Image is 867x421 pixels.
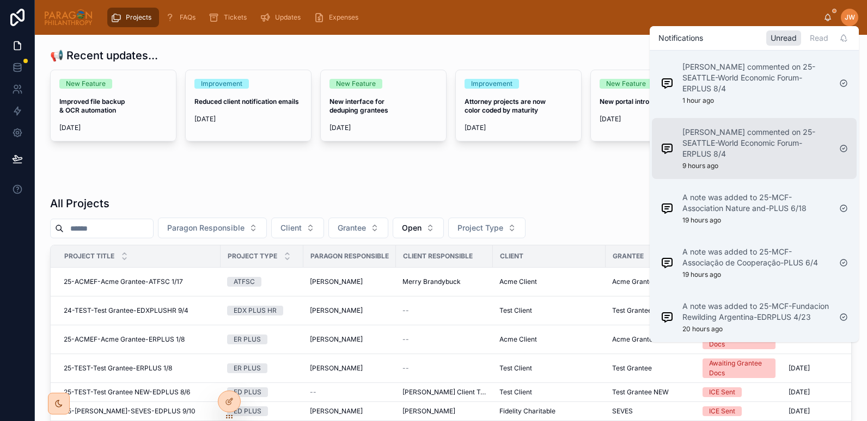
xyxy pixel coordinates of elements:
p: 1 hour ago [682,96,714,105]
a: -- [402,335,486,344]
a: ER PLUS [227,363,297,373]
a: [DATE] [789,364,857,373]
span: Expenses [329,13,358,22]
a: Test Client [499,388,599,397]
p: A note was added to 25-MCF-Fundacion Rewilding Argentina-EDRPLUS 4/23 [682,301,831,323]
p: A note was added to 25-MCF-Associação de Cooperação-PLUS 6/4 [682,246,831,268]
span: 24-TEST-Test Grantee-EDXPLUSHR 9/4 [64,306,188,315]
span: -- [310,388,316,397]
strong: Reduced client notification emails [194,97,299,106]
img: Notification icon [661,142,674,155]
span: Acme Grantee [612,277,657,286]
a: -- [310,388,389,397]
button: Select Button [271,218,324,238]
a: ImprovementAttorney projects are now color coded by maturity[DATE] [455,70,582,141]
span: Test Grantee [612,364,652,373]
button: Select Button [158,218,267,238]
span: Paragon Responsible [310,252,389,261]
a: ICE Sent [703,387,776,397]
a: 25-TEST-Test Grantee-ERPLUS 1/8 [64,364,214,373]
a: Expenses [310,8,366,27]
a: Projects [107,8,159,27]
a: [PERSON_NAME] [402,407,486,416]
a: ICE Sent [703,406,776,416]
a: Test Client [499,306,599,315]
span: [DATE] [789,407,810,416]
img: Notification icon [661,77,674,90]
a: 25-ACMEF-Acme Grantee-ERPLUS 1/8 [64,335,214,344]
span: -- [402,306,409,315]
div: ED PLUS [234,406,261,416]
span: Project Title [64,252,114,261]
span: Fidelity Charitable [499,407,555,416]
a: Tickets [205,8,254,27]
strong: New interface for deduping grantees [329,97,388,114]
span: Test Client [499,388,532,397]
a: Acme Client [499,277,599,286]
span: Grantee [613,252,644,261]
span: -- [402,364,409,373]
div: ICE Sent [709,406,735,416]
a: ImprovementReduced client notification emails[DATE] [185,70,312,141]
span: 25-ACMEF-Acme Grantee-ATFSC 1/17 [64,277,183,286]
h1: Notifications [658,33,703,44]
a: 25-[PERSON_NAME]-SEVES-EDPLUS 9/10 [64,407,214,416]
a: -- [402,364,486,373]
a: 25-TEST-Test Grantee NEW-EDPLUS 8/6 [64,388,214,397]
a: Fidelity Charitable [499,407,599,416]
div: Improvement [201,79,242,89]
span: 25-[PERSON_NAME]-SEVES-EDPLUS 9/10 [64,407,196,416]
button: Select Button [448,218,526,238]
strong: Attorney projects are now color coded by maturity [465,97,547,114]
p: [PERSON_NAME] commented on 25-SEATTLE-World Economic Forum-ERPLUS 8/4 [682,127,831,159]
h1: All Projects [50,196,109,211]
span: Acme Grantee [612,335,657,344]
img: Notification icon [661,202,674,215]
a: ATFSC [227,277,297,287]
span: Projects [126,13,151,22]
a: Test Grantee NEW [612,388,689,397]
span: [DATE] [789,388,810,397]
a: ED PLUS [227,387,297,397]
a: [DATE] [789,388,857,397]
span: [DATE] [600,115,707,123]
span: [DATE] [59,123,167,132]
a: Awaiting Grantee Docs [703,358,776,378]
a: New FeatureNew interface for deduping grantees[DATE] [320,70,447,141]
span: [DATE] [194,115,302,123]
div: ED PLUS [234,387,261,397]
div: Read [805,30,833,46]
span: 25-TEST-Test Grantee-ERPLUS 1/8 [64,364,172,373]
div: Unread [766,30,801,46]
a: New FeatureImproved file backup & OCR automation[DATE] [50,70,176,141]
button: Select Button [328,218,388,238]
img: Notification icon [661,256,674,269]
a: 25-ACMEF-Acme Grantee-ATFSC 1/17 [64,277,214,286]
div: Awaiting Grantee Docs [709,358,769,378]
a: SEVES [612,407,689,416]
span: Merry Brandybuck [402,277,461,286]
span: Client [500,252,523,261]
div: Improvement [471,79,512,89]
div: New Feature [606,79,646,89]
span: [PERSON_NAME] [402,407,455,416]
span: [PERSON_NAME] Client Test [402,388,486,397]
span: 25-ACMEF-Acme Grantee-ERPLUS 1/8 [64,335,185,344]
div: New Feature [336,79,376,89]
a: Test Grantee [612,364,689,373]
span: FAQs [180,13,196,22]
div: ATFSC [234,277,255,287]
span: Test Client [499,364,532,373]
span: Tickets [224,13,247,22]
span: [PERSON_NAME] [310,306,363,315]
span: [PERSON_NAME] [310,335,363,344]
span: Test Grantee NEW [612,388,669,397]
span: Updates [275,13,301,22]
a: New FeatureNew portal intro video for clients[DATE] [590,70,717,141]
a: [PERSON_NAME] [310,364,389,373]
img: App logo [44,9,93,26]
a: Acme Client [499,335,599,344]
span: -- [402,335,409,344]
div: EDX PLUS HR [234,306,277,315]
a: Acme Grantee [612,335,689,344]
